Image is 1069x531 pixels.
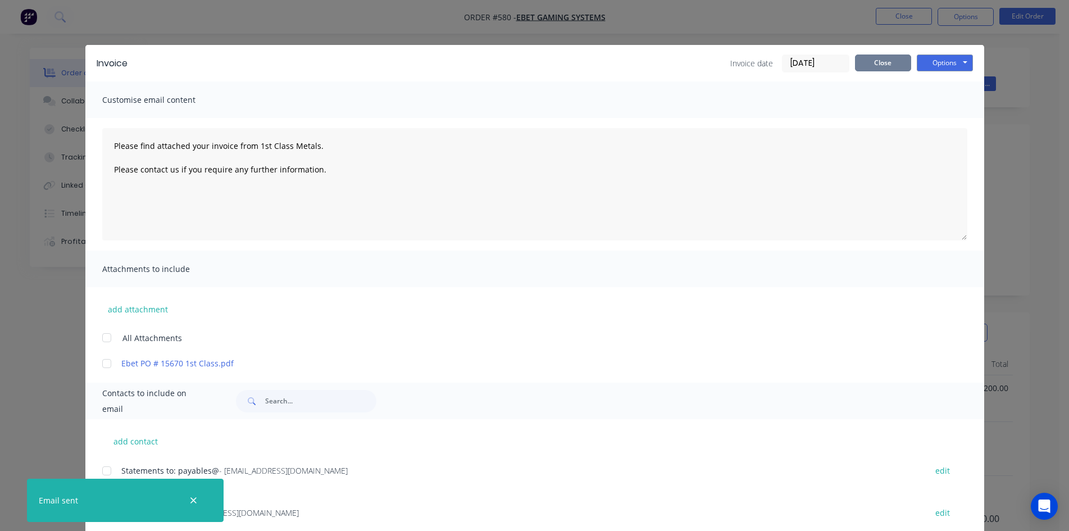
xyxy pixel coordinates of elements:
[855,55,911,71] button: Close
[97,57,128,70] div: Invoice
[102,385,208,417] span: Contacts to include on email
[917,55,973,71] button: Options
[265,390,376,412] input: Search...
[219,465,348,476] span: - [EMAIL_ADDRESS][DOMAIN_NAME]
[102,92,226,108] span: Customise email content
[122,332,182,344] span: All Attachments
[929,463,957,478] button: edit
[102,301,174,317] button: add attachment
[170,507,299,518] span: - [EMAIL_ADDRESS][DOMAIN_NAME]
[102,128,967,240] textarea: Please find attached your invoice from 1st Class Metals. Please contact us if you require any fur...
[1031,493,1058,520] div: Open Intercom Messenger
[102,261,226,277] span: Attachments to include
[39,494,78,506] div: Email sent
[929,505,957,520] button: edit
[121,357,915,369] a: Ebet PO # 15670 1st Class.pdf
[121,465,219,476] span: Statements to: payables@
[102,433,170,450] button: add contact
[730,57,773,69] span: Invoice date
